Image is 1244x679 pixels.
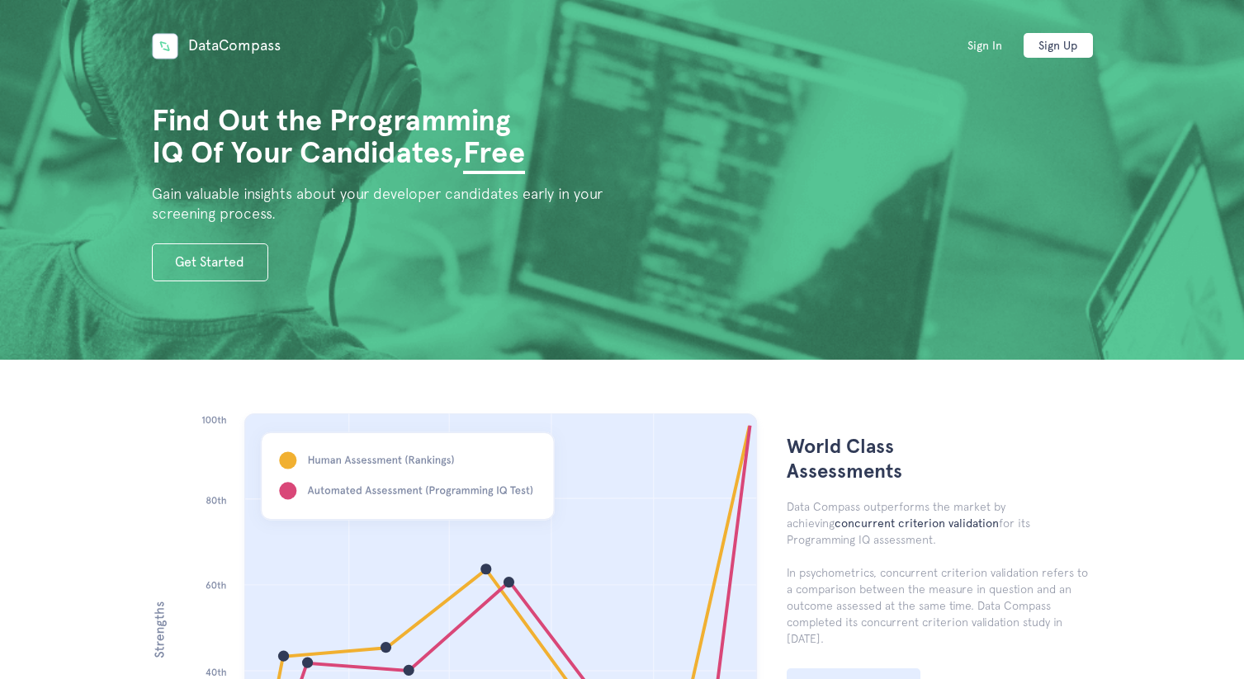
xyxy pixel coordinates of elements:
h1: Find Out the Programming IQ Of Your Candidates, [152,105,547,169]
a: Get Started [152,243,268,281]
a: Sign Up [1024,33,1093,58]
p: In psychometrics, concurrent criterion validation refers to a comparison between the measure in q... [787,564,1093,647]
span: concurrent criterion validation [835,516,999,530]
a: DataCompass [152,36,281,54]
h3: World Class Assessments [787,434,935,483]
p: Data Compass outperforms the market by achieving for its Programming IQ assessment. [787,498,1093,548]
h2: Gain valuable insights about your developer candidates early in your screening process. [152,184,622,224]
span: Free [463,134,525,174]
a: Sign In [950,33,1019,58]
img: Data Compass [152,33,178,59]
